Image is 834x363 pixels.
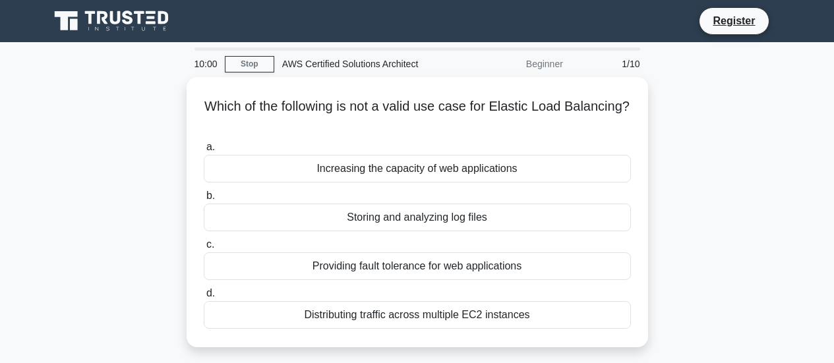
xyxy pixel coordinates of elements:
div: Distributing traffic across multiple EC2 instances [204,301,631,329]
span: a. [206,141,215,152]
div: AWS Certified Solutions Architect [274,51,456,77]
div: 10:00 [187,51,225,77]
span: d. [206,287,215,298]
span: b. [206,190,215,201]
h5: Which of the following is not a valid use case for Elastic Load Balancing? [202,98,632,131]
a: Stop [225,56,274,72]
div: Providing fault tolerance for web applications [204,252,631,280]
div: Increasing the capacity of web applications [204,155,631,182]
span: c. [206,238,214,250]
a: Register [705,13,763,29]
div: Storing and analyzing log files [204,204,631,231]
div: 1/10 [571,51,648,77]
div: Beginner [456,51,571,77]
